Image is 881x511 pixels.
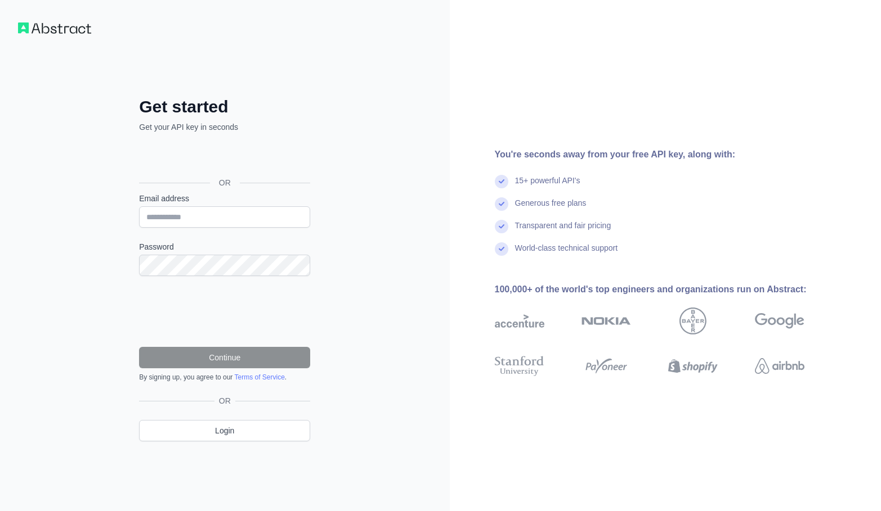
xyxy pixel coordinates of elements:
p: Get your API key in seconds [139,121,310,133]
img: shopify [668,354,718,378]
a: Login [139,420,310,441]
span: OR [214,395,235,406]
img: accenture [495,307,544,334]
img: nokia [582,307,631,334]
img: check mark [495,197,508,211]
label: Email address [139,193,310,204]
button: Continue [139,347,310,368]
img: Workflow [18,22,91,34]
iframe: Schaltfläche „Über Google anmelden“ [133,145,314,170]
div: You're seconds away from your free API key, along with: [495,148,840,161]
div: Transparent and fair pricing [515,220,611,242]
img: payoneer [582,354,631,378]
img: airbnb [755,354,804,378]
span: OR [210,177,240,188]
label: Password [139,241,310,252]
img: bayer [679,307,706,334]
div: Über Google anmelden. Wird in neuem Tab geöffnet. [139,145,308,170]
img: check mark [495,220,508,233]
div: World-class technical support [515,242,618,265]
img: check mark [495,175,508,188]
img: google [755,307,804,334]
div: Generous free plans [515,197,587,220]
div: 100,000+ of the world's top engineers and organizations run on Abstract: [495,283,840,296]
div: By signing up, you agree to our . [139,373,310,382]
iframe: reCAPTCHA [139,290,310,333]
img: check mark [495,242,508,256]
img: stanford university [495,354,544,378]
h2: Get started [139,97,310,117]
a: Terms of Service [234,373,284,381]
div: 15+ powerful API's [515,175,580,197]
